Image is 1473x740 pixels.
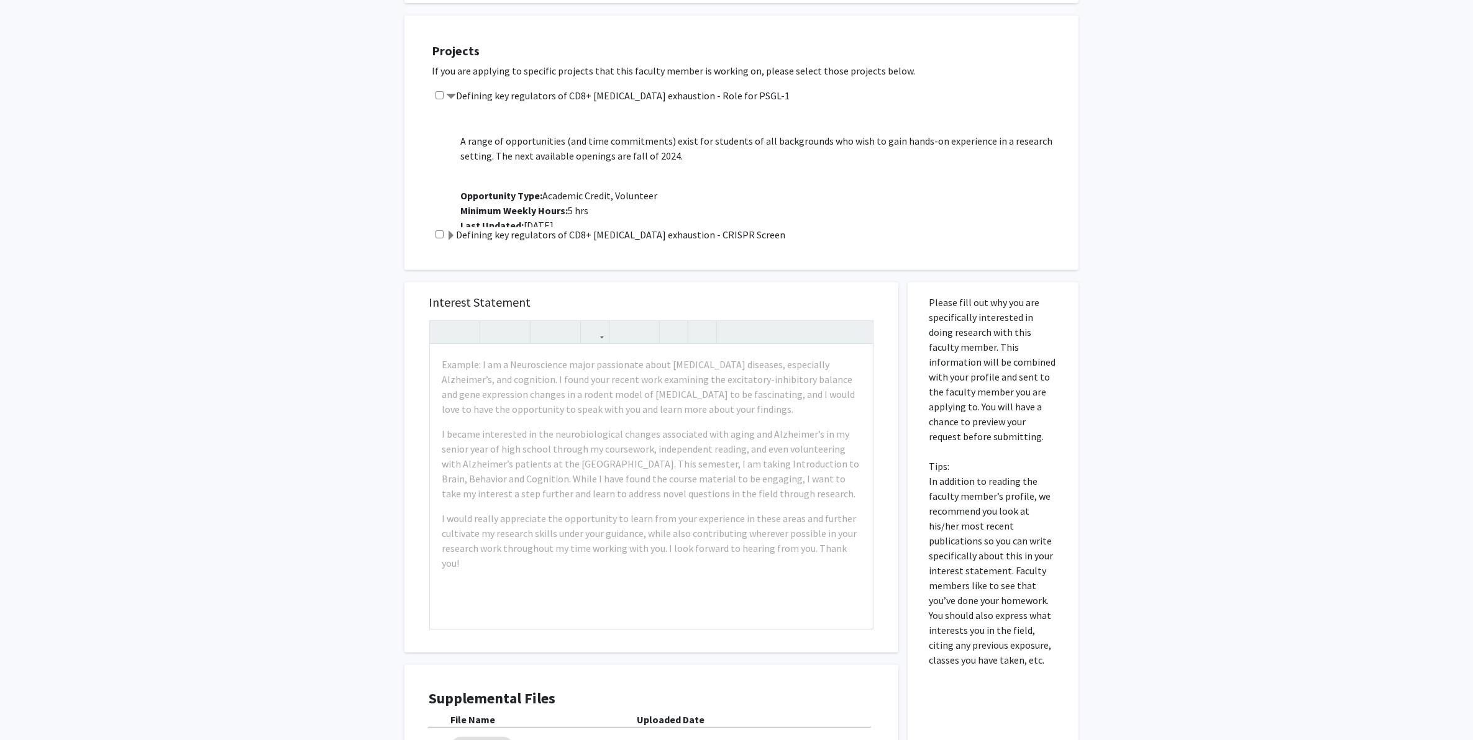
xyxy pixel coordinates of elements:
[442,357,860,417] p: Example: I am a Neuroscience major passionate about [MEDICAL_DATA] diseases, especially Alzheimer...
[429,690,873,708] h4: Supplemental Files
[461,189,543,202] b: Opportunity Type:
[637,713,705,726] b: Uploaded Date
[461,204,589,217] span: 5 hrs
[534,321,555,343] button: Superscript
[461,204,568,217] b: Minimum Weekly Hours:
[451,713,496,726] b: File Name
[442,426,860,501] p: I became interested in the neurobiological changes associated with aging and Alzheimer’s in my se...
[461,219,554,232] span: [DATE]
[634,321,656,343] button: Ordered list
[442,511,860,571] p: I would really appreciate the opportunity to learn from your experience in these areas and furthe...
[9,684,53,731] iframe: Chat
[432,63,1066,78] p: If you are applying to specific projects that this faculty member is working on, please select th...
[691,321,713,343] button: Insert horizontal rule
[848,321,870,343] button: Fullscreen
[455,321,477,343] button: Redo (Ctrl + Y)
[433,321,455,343] button: Undo (Ctrl + Z)
[663,321,685,343] button: Remove format
[555,321,577,343] button: Subscript
[584,321,606,343] button: Link
[613,321,634,343] button: Unordered list
[429,295,873,310] h5: Interest Statement
[447,227,786,242] label: Defining key regulators of CD8+ [MEDICAL_DATA] exhaustion - CRISPR Screen
[432,43,480,58] strong: Projects
[483,321,505,343] button: Strong (Ctrl + B)
[447,88,790,103] label: Defining key regulators of CD8+ [MEDICAL_DATA] exhaustion - Role for PSGL-1
[929,295,1057,667] p: Please fill out why you are specifically interested in doing research with this faculty member. T...
[461,189,658,202] span: Academic Credit, Volunteer
[461,133,1066,163] p: A range of opportunities (and time commitments) exist for students of all backgrounds who wish to...
[430,345,873,629] div: Note to users with screen readers: Please press Alt+0 or Option+0 to deactivate our accessibility...
[505,321,527,343] button: Emphasis (Ctrl + I)
[461,219,524,232] b: Last Updated:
